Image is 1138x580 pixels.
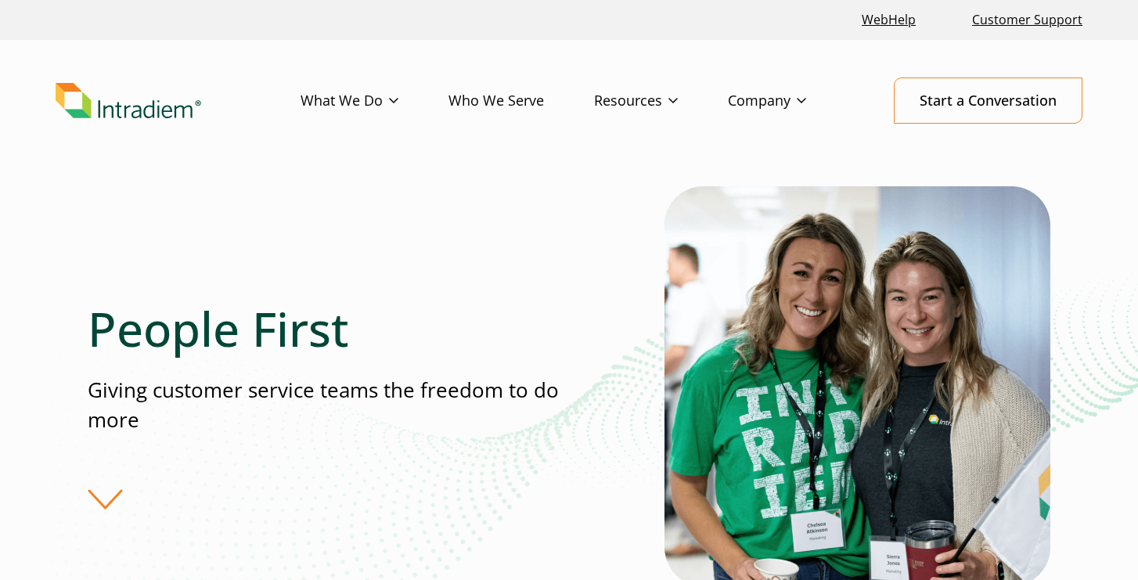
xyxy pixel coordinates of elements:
[448,78,594,124] a: Who We Serve
[88,376,568,434] p: Giving customer service teams the freedom to do more
[855,3,922,37] a: Link opens in a new window
[594,78,728,124] a: Resources
[301,78,448,124] a: What We Do
[966,3,1089,37] a: Customer Support
[56,83,301,119] a: Link to homepage of Intradiem
[56,83,201,119] img: Intradiem
[894,77,1082,124] a: Start a Conversation
[728,78,856,124] a: Company
[88,301,568,357] h1: People First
